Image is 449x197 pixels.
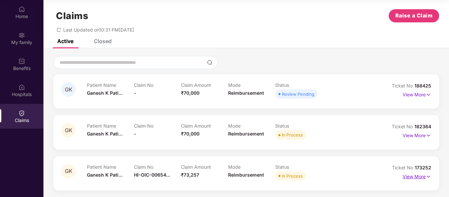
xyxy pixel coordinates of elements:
div: In Process [282,132,303,138]
img: svg+xml;base64,PHN2ZyB3aWR0aD0iMjAiIGhlaWdodD0iMjAiIHZpZXdCb3g9IjAgMCAyMCAyMCIgZmlsbD0ibm9uZSIgeG... [18,32,25,38]
h1: Claims [56,10,88,21]
p: Claim Amount [181,123,228,129]
img: svg+xml;base64,PHN2ZyB4bWxucz0iaHR0cDovL3d3dy53My5vcmcvMjAwMC9zdmciIHdpZHRoPSIxNyIgaGVpZ2h0PSIxNy... [426,132,431,139]
p: View More [403,89,431,98]
button: Raise a Claim [389,9,439,22]
img: svg+xml;base64,PHN2ZyBpZD0iSG9tZSIgeG1sbnM9Imh0dHA6Ly93d3cudzMub3JnLzIwMDAvc3ZnIiB3aWR0aD0iMjAiIG... [18,6,25,12]
p: Mode [228,164,275,170]
span: Reimbursement [228,172,264,178]
p: Claim Amount [181,82,228,88]
div: Review Pending [282,91,314,97]
span: GK [65,168,72,174]
p: View More [403,130,431,139]
span: 173252 [415,165,431,170]
span: 182364 [414,124,431,129]
span: ₹73,257 [181,172,199,178]
div: Active [57,38,73,44]
p: View More [403,171,431,180]
p: Claim No [134,123,181,129]
img: svg+xml;base64,PHN2ZyBpZD0iU2VhcmNoLTMyeDMyIiB4bWxucz0iaHR0cDovL3d3dy53My5vcmcvMjAwMC9zdmciIHdpZH... [207,60,212,65]
p: Claim No [134,164,181,170]
span: Last Updated on 10:31 PM[DATE] [63,27,134,33]
span: Ganesh K Pati... [87,90,122,96]
span: Ganesh K Pati... [87,172,122,178]
span: - [134,131,136,136]
span: ₹70,000 [181,131,199,136]
div: In Process [282,173,303,179]
p: Mode [228,123,275,129]
span: Raise a Claim [395,12,433,20]
img: svg+xml;base64,PHN2ZyBpZD0iQ2xhaW0iIHhtbG5zPSJodHRwOi8vd3d3LnczLm9yZy8yMDAwL3N2ZyIgd2lkdGg9IjIwIi... [18,110,25,116]
span: Ticket No [392,165,415,170]
span: redo [57,27,61,33]
div: Closed [94,38,112,44]
p: Status [275,123,322,129]
img: svg+xml;base64,PHN2ZyB4bWxucz0iaHR0cDovL3d3dy53My5vcmcvMjAwMC9zdmciIHdpZHRoPSIxNyIgaGVpZ2h0PSIxNy... [426,91,431,98]
span: GK [65,128,72,133]
img: svg+xml;base64,PHN2ZyB4bWxucz0iaHR0cDovL3d3dy53My5vcmcvMjAwMC9zdmciIHdpZHRoPSIxNyIgaGVpZ2h0PSIxNy... [426,173,431,180]
span: Ticket No [392,124,414,129]
span: Ganesh K Pati... [87,131,122,136]
p: Status [275,82,322,88]
span: - [134,90,136,96]
p: Claim Amount [181,164,228,170]
span: 188425 [414,83,431,88]
span: HI-OIC-00654... [134,172,170,178]
p: Status [275,164,322,170]
p: Patient Name [87,123,134,129]
span: Ticket No [392,83,414,88]
p: Claim No [134,82,181,88]
img: svg+xml;base64,PHN2ZyBpZD0iSG9zcGl0YWxzIiB4bWxucz0iaHR0cDovL3d3dy53My5vcmcvMjAwMC9zdmciIHdpZHRoPS... [18,84,25,90]
span: ₹70,000 [181,90,199,96]
p: Mode [228,82,275,88]
p: Patient Name [87,82,134,88]
p: Patient Name [87,164,134,170]
span: Reimbursement [228,90,264,96]
span: GK [65,87,72,92]
span: Reimbursement [228,131,264,136]
img: svg+xml;base64,PHN2ZyBpZD0iQmVuZWZpdHMiIHhtbG5zPSJodHRwOi8vd3d3LnczLm9yZy8yMDAwL3N2ZyIgd2lkdGg9Ij... [18,58,25,64]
